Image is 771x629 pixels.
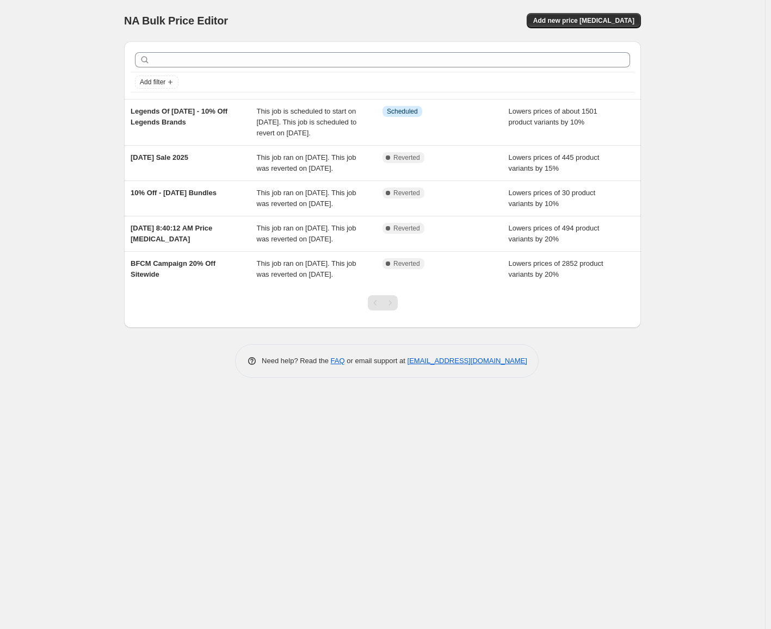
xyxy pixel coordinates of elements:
span: Need help? Read the [262,357,331,365]
nav: Pagination [368,295,398,310]
span: Lowers prices of 2852 product variants by 20% [509,259,603,278]
span: This job ran on [DATE]. This job was reverted on [DATE]. [257,153,356,172]
span: Lowers prices of 445 product variants by 15% [509,153,600,172]
span: Scheduled [387,107,418,116]
span: Reverted [393,224,420,233]
a: FAQ [331,357,345,365]
span: This job ran on [DATE]. This job was reverted on [DATE]. [257,189,356,208]
button: Add filter [135,76,178,89]
span: Reverted [393,259,420,268]
span: Add new price [MEDICAL_DATA] [533,16,634,25]
button: Add new price [MEDICAL_DATA] [527,13,641,28]
span: This job is scheduled to start on [DATE]. This job is scheduled to revert on [DATE]. [257,107,357,137]
span: Lowers prices of about 1501 product variants by 10% [509,107,597,126]
span: Add filter [140,78,165,86]
span: NA Bulk Price Editor [124,15,228,27]
span: Legends Of [DATE] - 10% Off Legends Brands [131,107,227,126]
span: Reverted [393,153,420,162]
span: This job ran on [DATE]. This job was reverted on [DATE]. [257,259,356,278]
span: Lowers prices of 494 product variants by 20% [509,224,600,243]
span: or email support at [345,357,408,365]
a: [EMAIL_ADDRESS][DOMAIN_NAME] [408,357,527,365]
span: [DATE] 8:40:12 AM Price [MEDICAL_DATA] [131,224,212,243]
span: Lowers prices of 30 product variants by 10% [509,189,596,208]
span: This job ran on [DATE]. This job was reverted on [DATE]. [257,224,356,243]
span: BFCM Campaign 20% Off Sitewide [131,259,215,278]
span: 10% Off - [DATE] Bundles [131,189,217,197]
span: [DATE] Sale 2025 [131,153,188,161]
span: Reverted [393,189,420,197]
